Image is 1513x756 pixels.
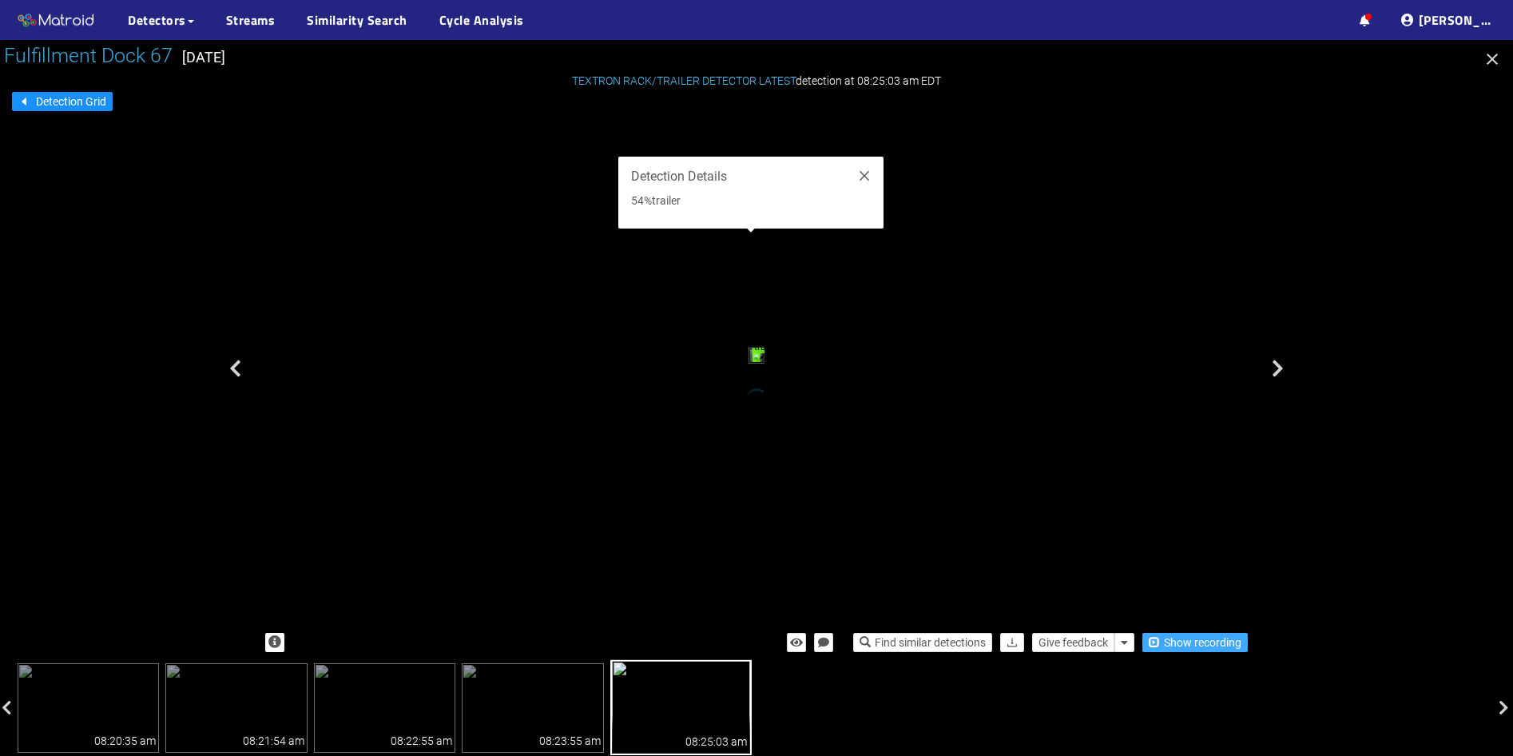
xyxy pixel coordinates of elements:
[858,169,871,182] span: close
[1142,633,1248,652] button: Show recording
[16,9,96,33] img: Matroid logo
[631,166,727,186] span: Detection Details
[631,194,652,207] span: 54%
[853,633,992,652] button: Find similar detections
[307,10,407,30] a: Similarity Search
[572,74,796,87] span: TEXTRON RACK/TRAILER DETECTOR LATEST
[182,49,225,66] span: [DATE]
[1032,633,1114,652] button: Give feedback
[1000,633,1024,652] button: download
[652,194,681,207] span: trailer
[1038,634,1108,651] span: Give feedback
[572,74,941,87] span: detection at 08:25:03 am EDT
[685,733,747,750] div: 08:25:03 am
[875,634,986,651] span: Find similar detections
[462,663,603,753] img: 1756124635.627215.jpg
[314,663,455,753] img: 1756124575.234215.jpg
[128,10,186,30] span: Detectors
[165,663,307,753] img: 1756124514.841215.jpg
[1007,637,1018,650] span: download
[1164,634,1241,651] span: Show recording
[439,10,524,30] a: Cycle Analysis
[753,342,780,353] span: trailer
[226,10,276,30] a: Streams
[610,659,752,755] img: 1756124703.047215.jpg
